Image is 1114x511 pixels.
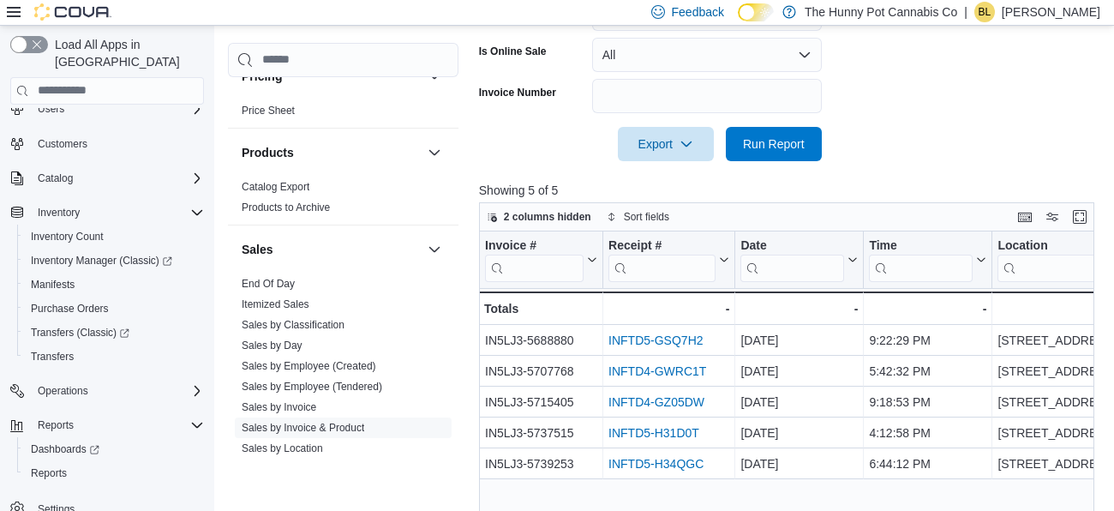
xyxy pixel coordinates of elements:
[31,202,204,223] span: Inventory
[242,105,295,117] a: Price Sheet
[24,463,74,484] a: Reports
[3,166,211,190] button: Catalog
[242,360,376,372] a: Sales by Employee (Created)
[740,298,858,319] div: -
[628,127,704,161] span: Export
[740,392,858,412] div: [DATE]
[618,127,714,161] button: Export
[3,131,211,156] button: Customers
[242,181,309,193] a: Catalog Export
[31,230,104,243] span: Inventory Count
[24,250,204,271] span: Inventory Manager (Classic)
[242,422,364,434] a: Sales by Invoice & Product
[726,127,822,161] button: Run Report
[608,426,699,440] a: INFTD5-H31D0T
[485,392,597,412] div: IN5LJ3-5715405
[740,237,844,281] div: Date
[24,346,81,367] a: Transfers
[242,339,302,352] span: Sales by Day
[3,379,211,403] button: Operations
[31,202,87,223] button: Inventory
[24,322,204,343] span: Transfers (Classic)
[17,345,211,369] button: Transfers
[31,134,94,154] a: Customers
[608,298,729,319] div: -
[38,384,88,398] span: Operations
[424,239,445,260] button: Sales
[485,423,597,443] div: IN5LJ3-5737515
[31,415,204,436] span: Reports
[869,237,973,281] div: Time
[738,3,774,21] input: Dark Mode
[24,274,81,295] a: Manifests
[242,277,295,291] span: End Of Day
[24,463,204,484] span: Reports
[3,201,211,225] button: Inventory
[479,45,547,58] label: Is Online Sale
[480,207,598,227] button: 2 columns hidden
[743,135,805,153] span: Run Report
[242,401,316,413] a: Sales by Invoice
[869,392,986,412] div: 9:18:53 PM
[242,298,309,310] a: Itemized Sales
[964,2,967,22] p: |
[31,278,75,292] span: Manifests
[738,21,739,22] span: Dark Mode
[31,326,129,340] span: Transfers (Classic)
[740,361,858,382] div: [DATE]
[24,274,204,295] span: Manifests
[38,137,87,151] span: Customers
[242,381,382,393] a: Sales by Employee (Tendered)
[485,237,584,254] div: Invoice #
[242,241,273,258] h3: Sales
[608,237,729,281] button: Receipt #
[31,415,81,436] button: Reports
[228,177,458,225] div: Products
[979,2,991,22] span: BL
[242,359,376,373] span: Sales by Employee (Created)
[805,2,957,22] p: The Hunny Pot Cannabis Co
[24,226,204,247] span: Inventory Count
[17,297,211,321] button: Purchase Orders
[34,3,111,21] img: Cova
[24,226,111,247] a: Inventory Count
[600,207,676,227] button: Sort fields
[242,144,421,161] button: Products
[1002,2,1100,22] p: [PERSON_NAME]
[424,142,445,163] button: Products
[1042,207,1063,227] button: Display options
[479,86,556,99] label: Invoice Number
[608,237,716,281] div: Receipt # URL
[869,330,986,351] div: 9:22:29 PM
[3,413,211,437] button: Reports
[242,201,330,213] a: Products to Archive
[592,38,822,72] button: All
[31,99,204,119] span: Users
[31,254,172,268] span: Inventory Manager (Classic)
[242,442,323,454] a: Sales by Location
[17,321,211,345] a: Transfers (Classic)
[672,3,724,21] span: Feedback
[740,330,858,351] div: [DATE]
[31,442,99,456] span: Dashboards
[24,322,136,343] a: Transfers (Classic)
[608,237,716,254] div: Receipt #
[869,361,986,382] div: 5:42:32 PM
[608,364,706,378] a: INFTD4-GWRC1T
[24,298,116,319] a: Purchase Orders
[242,180,309,194] span: Catalog Export
[608,395,704,409] a: INFTD4-GZ05DW
[17,437,211,461] a: Dashboards
[24,439,106,460] a: Dashboards
[1015,207,1035,227] button: Keyboard shortcuts
[31,168,204,189] span: Catalog
[38,418,74,432] span: Reports
[485,237,597,281] button: Invoice #
[424,66,445,87] button: Pricing
[869,237,973,254] div: Time
[3,97,211,121] button: Users
[608,457,704,471] a: INFTD5-H34QGC
[17,461,211,485] button: Reports
[31,168,80,189] button: Catalog
[484,298,597,319] div: Totals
